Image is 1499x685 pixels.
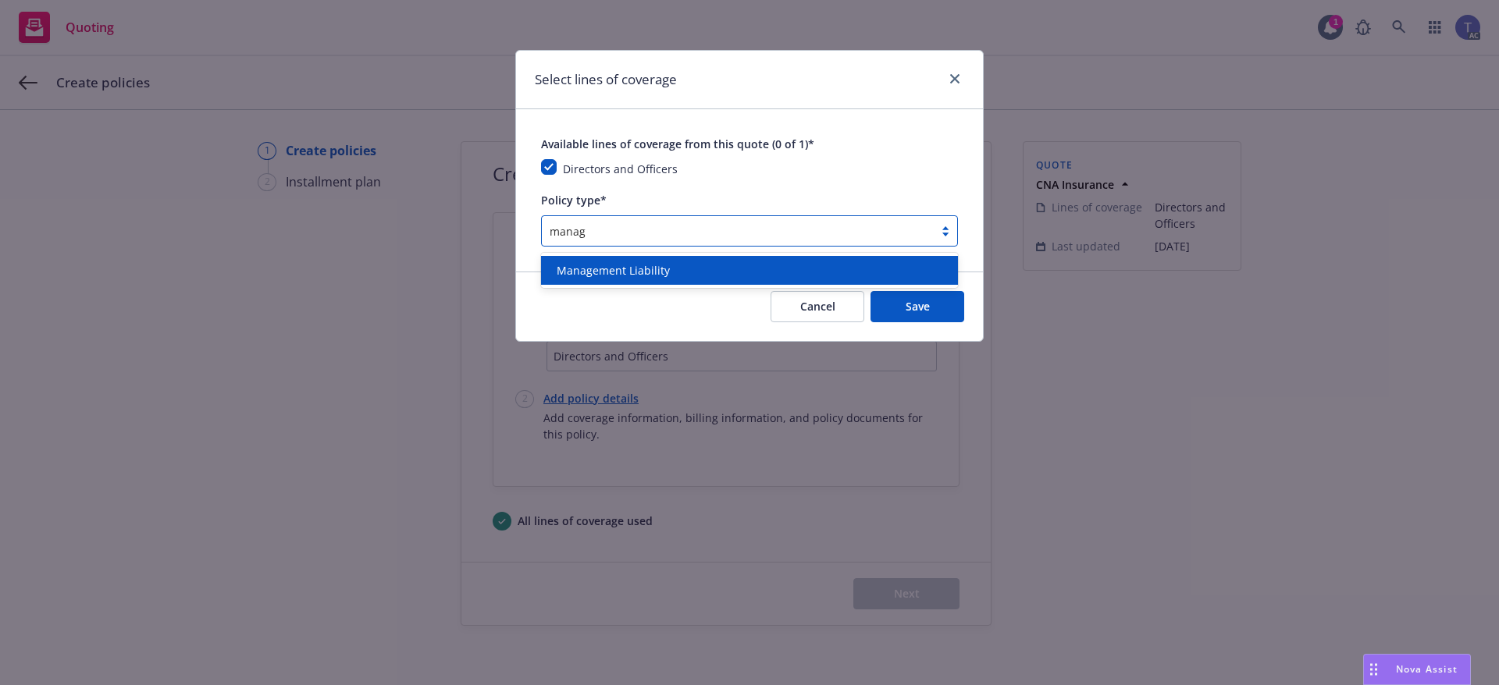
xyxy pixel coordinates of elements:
span: Nova Assist [1396,662,1458,676]
button: Save [871,291,964,322]
div: Drag to move [1364,655,1383,684]
button: Cancel [771,291,864,322]
span: Available lines of coverage from this quote (0 of 1)* [541,137,814,151]
h1: Select lines of coverage [535,69,677,90]
span: Save [906,299,930,314]
span: Cancel [800,299,835,314]
span: Directors and Officers [563,161,678,176]
span: Policy type* [541,193,607,208]
button: Nova Assist [1363,654,1471,685]
a: close [945,69,964,88]
span: Management Liability [557,262,670,279]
